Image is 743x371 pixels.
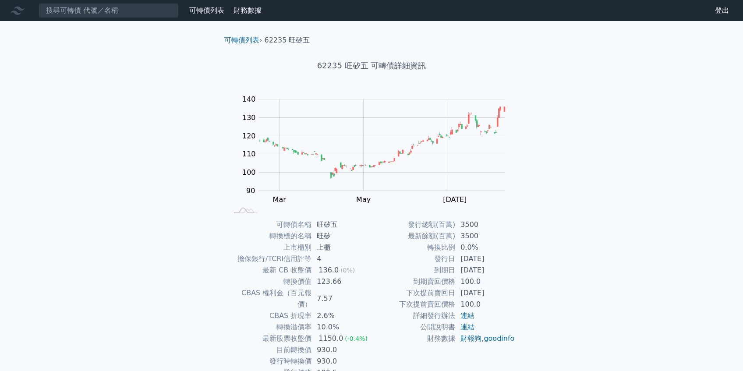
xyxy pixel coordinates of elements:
td: 發行總額(百萬) [371,219,455,230]
td: 旺矽 [311,230,371,242]
td: 123.66 [311,276,371,287]
td: 轉換價值 [228,276,311,287]
td: 3500 [455,219,515,230]
a: goodinfo [484,334,514,343]
tspan: Mar [272,195,286,204]
tspan: 110 [242,150,256,158]
td: 100.0 [455,276,515,287]
a: 連結 [460,311,474,320]
a: 財報狗 [460,334,481,343]
tspan: May [356,195,371,204]
tspan: [DATE] [443,195,467,204]
td: 到期日 [371,265,455,276]
td: 10.0% [311,322,371,333]
td: 轉換溢價率 [228,322,311,333]
tspan: 120 [242,132,256,140]
td: , [455,333,515,344]
g: Series [259,106,505,179]
td: 可轉債名稱 [228,219,311,230]
td: 旺矽五 [311,219,371,230]
g: Chart [237,95,507,222]
td: 擔保銀行/TCRI信用評等 [228,253,311,265]
div: 136.0 [317,265,340,276]
td: 詳細發行辦法 [371,310,455,322]
td: 最新餘額(百萬) [371,230,455,242]
td: 目前轉換價 [228,344,311,356]
td: 上櫃 [311,242,371,253]
td: 0.0% [455,242,515,253]
td: 2.6% [311,310,371,322]
li: 62235 旺矽五 [265,35,310,46]
td: 930.0 [311,356,371,367]
td: 3500 [455,230,515,242]
td: 轉換比例 [371,242,455,253]
td: 發行時轉換價 [228,356,311,367]
td: 發行日 [371,253,455,265]
td: [DATE] [455,253,515,265]
td: 上市櫃別 [228,242,311,253]
td: 財務數據 [371,333,455,344]
td: 100.0 [455,299,515,310]
td: CBAS 權利金（百元報價） [228,287,311,310]
td: 4 [311,253,371,265]
a: 可轉債列表 [189,6,224,14]
div: 1150.0 [317,333,345,344]
tspan: 100 [242,168,256,177]
a: 可轉債列表 [224,36,259,44]
td: 930.0 [311,344,371,356]
td: [DATE] [455,287,515,299]
tspan: 140 [242,95,256,103]
span: (0%) [340,267,355,274]
tspan: 90 [246,187,255,195]
td: 下次提前賣回日 [371,287,455,299]
td: 轉換標的名稱 [228,230,311,242]
tspan: 130 [242,113,256,122]
td: 7.57 [311,287,371,310]
li: › [224,35,262,46]
td: 最新股票收盤價 [228,333,311,344]
td: 下次提前賣回價格 [371,299,455,310]
a: 連結 [460,323,474,331]
a: 登出 [708,4,736,18]
span: (-0.4%) [345,335,368,342]
td: [DATE] [455,265,515,276]
td: 公開說明書 [371,322,455,333]
h1: 62235 旺矽五 可轉債詳細資訊 [217,60,526,72]
td: 最新 CB 收盤價 [228,265,311,276]
a: 財務數據 [234,6,262,14]
td: 到期賣回價格 [371,276,455,287]
input: 搜尋可轉債 代號／名稱 [39,3,179,18]
td: CBAS 折現率 [228,310,311,322]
